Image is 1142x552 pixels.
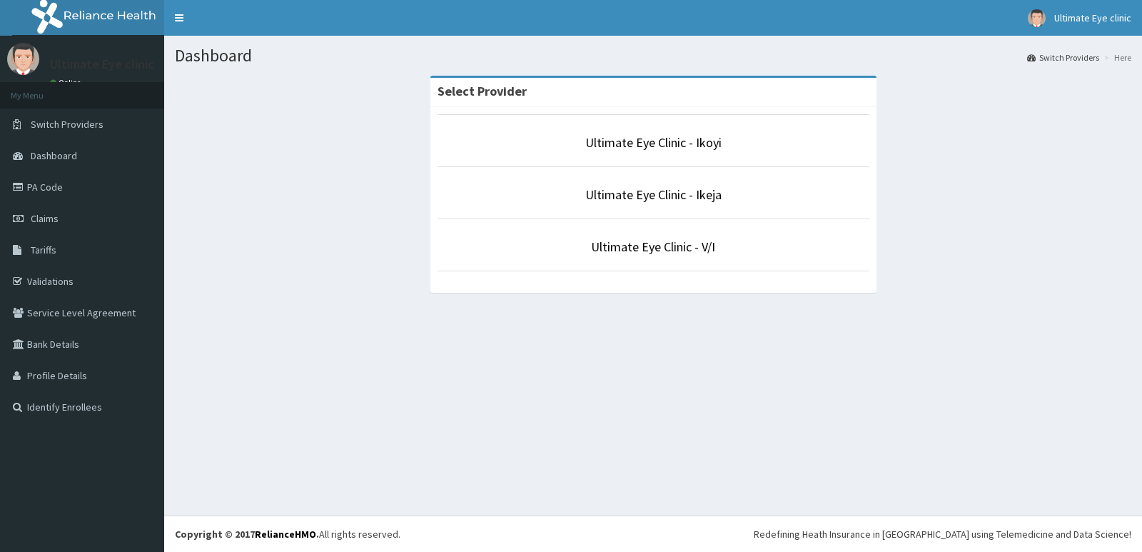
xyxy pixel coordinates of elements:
a: RelianceHMO [255,528,316,541]
span: Switch Providers [31,118,103,131]
a: Ultimate Eye Clinic - V/I [591,239,715,255]
a: Online [50,78,84,88]
a: Ultimate Eye Clinic - Ikoyi [585,134,722,151]
h1: Dashboard [175,46,1131,65]
span: Ultimate Eye clinic [1054,11,1131,24]
strong: Copyright © 2017 . [175,528,319,541]
p: Ultimate Eye clinic [50,58,154,71]
img: User Image [7,43,39,75]
strong: Select Provider [438,83,527,99]
span: Tariffs [31,244,56,256]
a: Ultimate Eye Clinic - Ikeja [585,186,722,203]
img: User Image [1028,9,1046,27]
div: Redefining Heath Insurance in [GEOGRAPHIC_DATA] using Telemedicine and Data Science! [754,527,1131,541]
footer: All rights reserved. [164,516,1142,552]
li: Here [1101,51,1131,64]
span: Dashboard [31,149,77,162]
a: Switch Providers [1027,51,1099,64]
span: Claims [31,212,59,225]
